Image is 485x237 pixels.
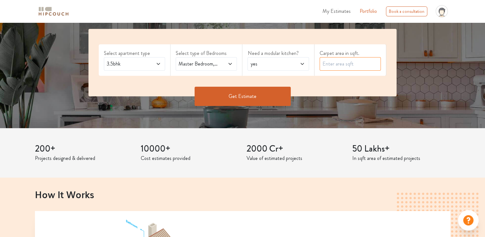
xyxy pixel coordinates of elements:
a: Portfolio [360,7,377,15]
img: logo-horizontal.svg [38,6,70,17]
h3: 50 Lakhs+ [352,144,450,154]
button: Get Estimate [195,87,291,106]
label: Carpet area in sqft. [320,49,381,57]
p: Projects designed & delivered [35,154,133,162]
h3: 200+ [35,144,133,154]
span: 3.5bhk [105,60,147,68]
label: Select type of Bedrooms [176,49,237,57]
label: Select apartment type [104,49,165,57]
span: yes [249,60,291,68]
span: Master Bedroom,Kids Room 1,Guest,Kids Bedroom [177,60,219,68]
label: Need a modular kitchen? [247,49,309,57]
h2: How It Works [35,189,450,200]
div: Book a consultation [386,6,427,16]
span: My Estimates [322,7,351,15]
h3: 10000+ [141,144,239,154]
h3: 2000 Cr+ [247,144,345,154]
input: Enter area sqft [320,57,381,71]
span: logo-horizontal.svg [38,4,70,19]
p: Cost estimates provided [141,154,239,162]
p: In sqft area of estimated projects [352,154,450,162]
p: Value of estimated projects [247,154,345,162]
